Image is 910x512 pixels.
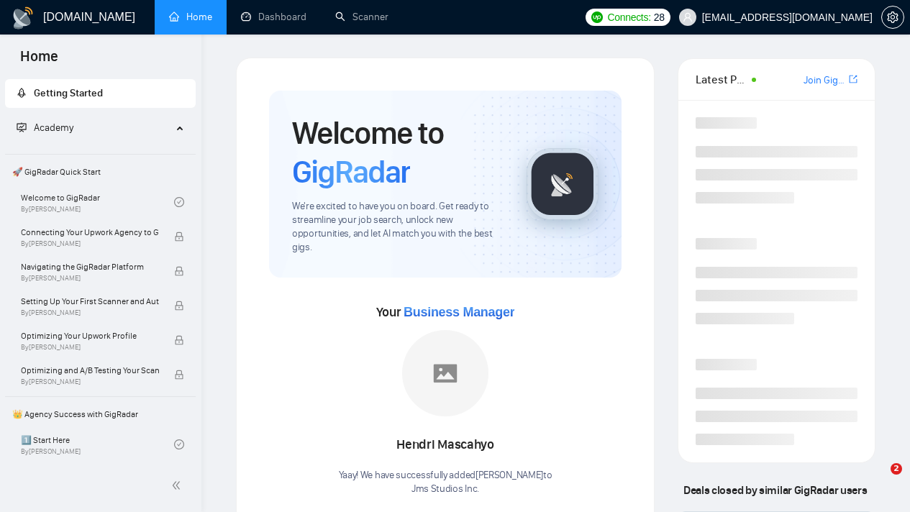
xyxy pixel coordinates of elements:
[241,11,306,23] a: dashboardDashboard
[21,308,159,317] span: By [PERSON_NAME]
[335,11,388,23] a: searchScanner
[404,305,514,319] span: Business Manager
[804,73,846,88] a: Join GigRadar Slack Community
[34,87,103,99] span: Getting Started
[174,232,184,242] span: lock
[21,363,159,378] span: Optimizing and A/B Testing Your Scanner for Better Results
[882,12,904,23] span: setting
[292,114,504,191] h1: Welcome to
[607,9,650,25] span: Connects:
[17,122,73,134] span: Academy
[9,46,70,76] span: Home
[527,148,599,220] img: gigradar-logo.png
[6,400,194,429] span: 👑 Agency Success with GigRadar
[171,478,186,493] span: double-left
[402,330,488,416] img: placeholder.png
[5,79,196,108] li: Getting Started
[34,122,73,134] span: Academy
[881,12,904,23] a: setting
[292,152,410,191] span: GigRadar
[861,463,896,498] iframe: Intercom live chat
[17,88,27,98] span: rocket
[849,73,857,86] a: export
[696,70,747,88] span: Latest Posts from the GigRadar Community
[17,122,27,132] span: fund-projection-screen
[891,463,902,475] span: 2
[174,335,184,345] span: lock
[21,429,174,460] a: 1️⃣ Start HereBy[PERSON_NAME]
[174,301,184,311] span: lock
[174,370,184,380] span: lock
[591,12,603,23] img: upwork-logo.png
[21,239,159,248] span: By [PERSON_NAME]
[21,329,159,343] span: Optimizing Your Upwork Profile
[292,200,504,255] span: We're excited to have you on board. Get ready to streamline your job search, unlock new opportuni...
[21,260,159,274] span: Navigating the GigRadar Platform
[6,157,194,186] span: 🚀 GigRadar Quick Start
[339,433,552,457] div: Hendri Mascahyo
[21,274,159,283] span: By [PERSON_NAME]
[21,294,159,308] span: Setting Up Your First Scanner and Auto-Bidder
[683,12,693,22] span: user
[339,483,552,496] p: Jms Studios Inc .
[654,9,665,25] span: 28
[12,6,35,29] img: logo
[21,378,159,386] span: By [PERSON_NAME]
[21,343,159,352] span: By [PERSON_NAME]
[174,266,184,276] span: lock
[21,225,159,239] span: Connecting Your Upwork Agency to GigRadar
[174,439,184,449] span: check-circle
[881,6,904,29] button: setting
[174,197,184,207] span: check-circle
[376,304,515,320] span: Your
[169,11,212,23] a: homeHome
[849,73,857,85] span: export
[678,477,873,503] span: Deals closed by similar GigRadar users
[339,469,552,496] div: Yaay! We have successfully added [PERSON_NAME] to
[21,186,174,218] a: Welcome to GigRadarBy[PERSON_NAME]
